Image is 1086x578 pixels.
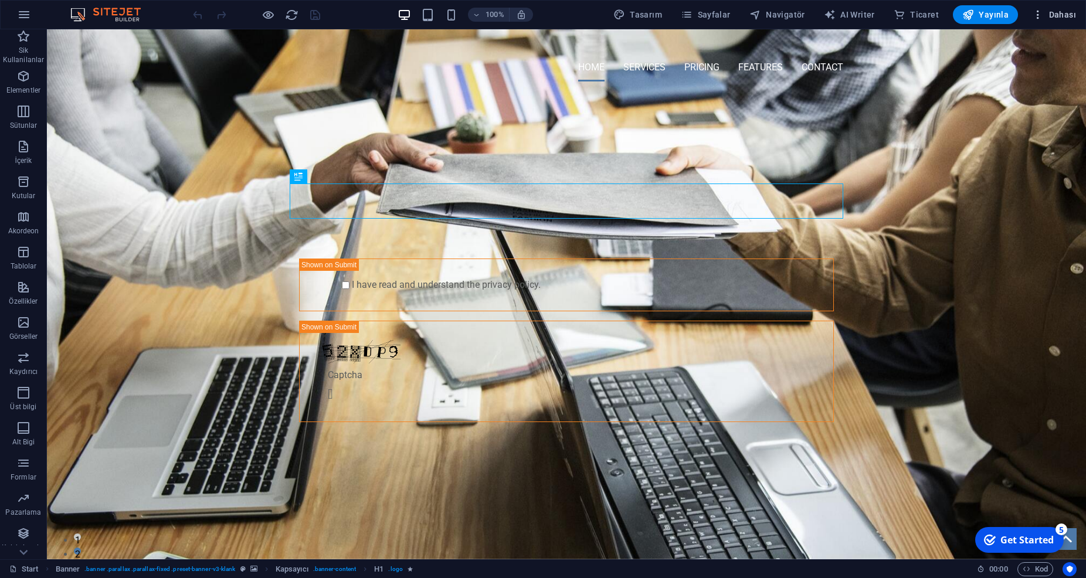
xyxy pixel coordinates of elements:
[285,8,298,22] i: Sayfayı yeniden yükleyin
[276,562,308,576] span: Seçmek için tıkla. Düzenlemek için çift tıkla
[824,9,875,21] span: AI Writer
[12,191,36,200] p: Kutular
[6,86,40,95] p: Elementler
[11,472,36,482] p: Formlar
[374,562,384,576] span: Seçmek için tıkla. Düzenlemek için çift tıkla
[2,543,45,552] p: Koleksiyonlar
[9,367,38,376] p: Kaydırıcı
[676,5,735,24] button: Sayfalar
[261,8,275,22] button: Ön izleme modundan çıkıp düzenlemeye devam etmek için buraya tıklayın
[1027,5,1081,24] button: Dahası
[250,566,257,572] i: Bu element, arka plan içeriyor
[56,562,413,576] nav: breadcrumb
[313,562,356,576] span: . banner-content
[408,566,413,572] i: Element bir animasyon içeriyor
[613,9,662,21] span: Tasarım
[681,9,731,21] span: Sayfalar
[977,562,1008,576] h6: Oturum süresi
[5,508,41,517] p: Pazarlama
[284,8,298,22] button: reload
[745,5,810,24] button: Navigatör
[9,297,38,306] p: Özellikler
[819,5,880,24] button: AI Writer
[4,5,92,30] div: Get Started 5 items remaining, 0% complete
[749,9,805,21] span: Navigatör
[10,121,38,130] p: Sütunlar
[894,9,939,21] span: Ticaret
[27,518,34,525] button: 2
[8,226,39,236] p: Akordeon
[240,566,246,572] i: Bu element, özelleştirilebilir bir ön ayar
[15,156,32,165] p: İçerik
[516,9,527,20] i: Yeniden boyutlandırmada yakınlaştırma düzeyini seçilen cihaza uyacak şekilde otomatik olarak ayarla.
[84,1,96,13] div: 5
[1063,562,1077,576] button: Usercentrics
[9,562,39,576] a: Seçimi iptal etmek için tıkla. Sayfaları açmak için çift tıkla
[1023,562,1048,576] span: Kod
[989,562,1007,576] span: 00 00
[10,402,36,412] p: Üst bilgi
[962,9,1009,21] span: Yayınla
[27,504,34,511] button: 1
[953,5,1018,24] button: Yayınla
[11,261,37,271] p: Tablolar
[84,562,235,576] span: . banner .parallax .parallax-fixed .preset-banner-v3-klank
[388,562,402,576] span: . logo
[29,11,82,24] div: Get Started
[609,5,667,24] button: Tasarım
[997,565,999,573] span: :
[609,5,667,24] div: Tasarım (Ctrl+Alt+Y)
[1017,562,1053,576] button: Kod
[67,8,155,22] img: Editor Logo
[9,332,38,341] p: Görseller
[468,8,510,22] button: 100%
[56,562,80,576] span: Seçmek için tıkla. Düzenlemek için çift tıkla
[486,8,504,22] h6: 100%
[889,5,944,24] button: Ticaret
[1032,9,1076,21] span: Dahası
[12,437,35,447] p: Alt Bigi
